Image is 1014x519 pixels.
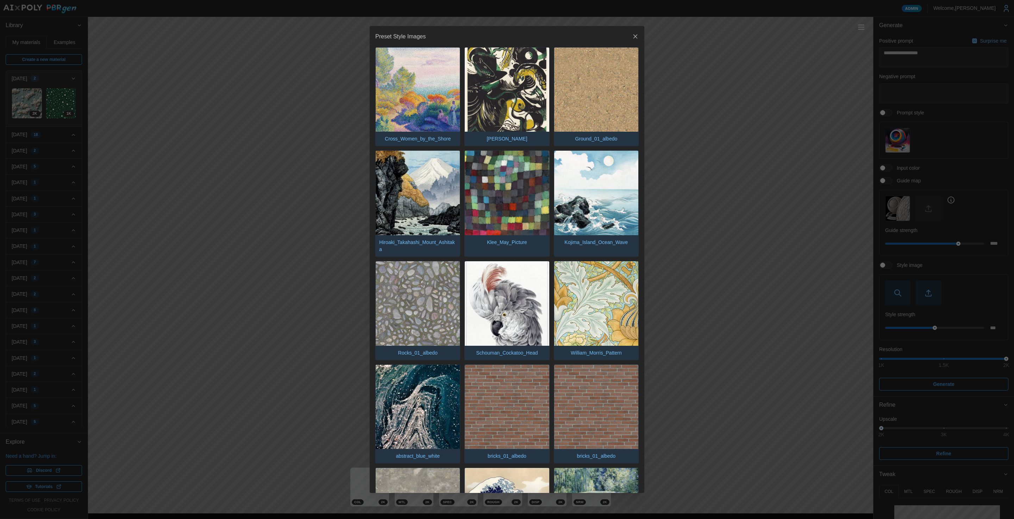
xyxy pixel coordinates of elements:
[381,132,454,146] p: Cross_Women_by_the_Shore
[375,47,460,146] button: Cross_Women_by_the_Shore.jpgCross_Women_by_the_Shore
[554,151,638,235] img: Kojima_Island_Ocean_Wave.jpg
[465,48,549,132] img: Franz_Marc_Genesis_II.jpg
[465,151,549,235] img: Klee_May_Picture.jpg
[375,34,426,39] h2: Preset Style Images
[561,235,631,249] p: Kojima_Island_Ocean_Wave
[571,132,621,146] p: Ground_01_albedo
[464,364,549,464] button: bricks_01_albedobricks_01_albedo
[554,48,638,132] img: Ground_01_albedo.jpg
[375,364,460,464] button: abstract_blue_white.jpgabstract_blue_white
[376,365,460,449] img: abstract_blue_white.jpg
[554,364,639,464] button: bricks_01_albedo.jpgbricks_01_albedo
[554,150,639,257] button: Kojima_Island_Ocean_Wave.jpgKojima_Island_Ocean_Wave
[567,346,625,360] p: William_Morris_Pattern
[464,150,549,257] button: Klee_May_Picture.jpgKlee_May_Picture
[464,261,549,360] button: Schouman_Cockatoo_Head.jpgSchouman_Cockatoo_Head
[554,47,639,146] button: Ground_01_albedo.jpgGround_01_albedo
[376,235,460,257] p: Hiroaki_Takahashi_Mount_Ashitaka
[554,261,638,345] img: William_Morris_Pattern.jpg
[376,48,460,132] img: Cross_Women_by_the_Shore.jpg
[483,132,531,146] p: [PERSON_NAME]
[483,235,531,249] p: Klee_May_Picture
[573,449,619,463] p: bricks_01_albedo
[472,346,541,360] p: Schouman_Cockatoo_Head
[392,449,443,463] p: abstract_blue_white
[554,365,638,449] img: bricks_01_albedo.jpg
[464,47,549,146] button: Franz_Marc_Genesis_II.jpg[PERSON_NAME]
[554,261,639,360] button: William_Morris_Pattern.jpgWilliam_Morris_Pattern
[465,365,549,449] img: bricks_01_albedo
[375,261,460,360] button: Rocks_01_albedo.jpgRocks_01_albedo
[376,151,460,235] img: Hiroaki_Takahashi_Mount_Ashitaka.jpg
[465,261,549,345] img: Schouman_Cockatoo_Head.jpg
[375,150,460,257] button: Hiroaki_Takahashi_Mount_Ashitaka.jpgHiroaki_Takahashi_Mount_Ashitaka
[484,449,530,463] p: bricks_01_albedo
[395,346,441,360] p: Rocks_01_albedo
[376,261,460,345] img: Rocks_01_albedo.jpg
